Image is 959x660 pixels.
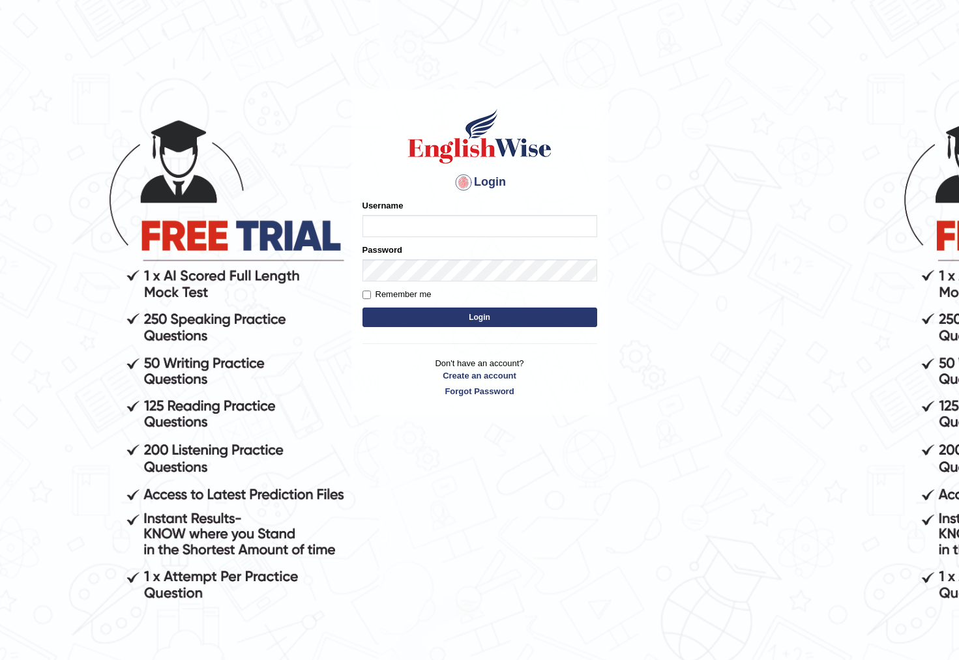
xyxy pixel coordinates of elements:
h4: Login [362,172,597,193]
p: Don't have an account? [362,357,597,397]
a: Create an account [362,369,597,382]
img: Logo of English Wise sign in for intelligent practice with AI [406,107,554,165]
label: Username [362,199,404,212]
input: Remember me [362,291,371,299]
label: Remember me [362,288,432,301]
label: Password [362,244,402,256]
button: Login [362,308,597,327]
a: Forgot Password [362,385,597,397]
